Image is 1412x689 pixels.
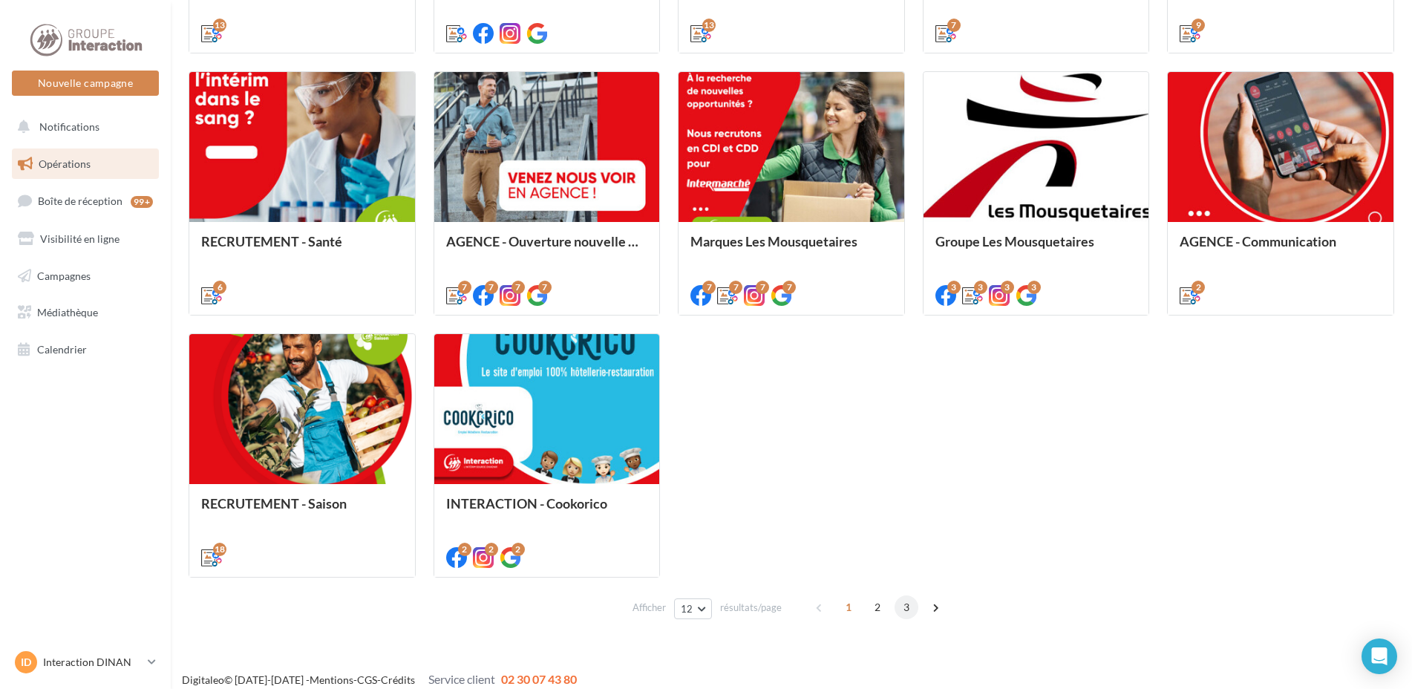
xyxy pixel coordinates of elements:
button: Nouvelle campagne [12,71,159,96]
div: Groupe Les Mousquetaires [935,234,1137,264]
div: 2 [485,543,498,556]
span: 3 [895,595,918,619]
div: 2 [511,543,525,556]
a: ID Interaction DINAN [12,648,159,676]
span: Visibilité en ligne [40,232,120,245]
span: ID [21,655,31,670]
div: 9 [1192,19,1205,32]
p: Interaction DINAN [43,655,142,670]
div: 7 [947,19,961,32]
div: RECRUTEMENT - Saison [201,496,403,526]
div: 3 [1027,281,1041,294]
div: 7 [702,281,716,294]
div: INTERACTION - Cookorico [446,496,648,526]
a: Mentions [310,673,353,686]
div: AGENCE - Ouverture nouvelle agence [446,234,648,264]
a: Médiathèque [9,297,162,328]
a: Campagnes [9,261,162,292]
div: 99+ [131,196,153,208]
div: 7 [511,281,525,294]
div: RECRUTEMENT - Santé [201,234,403,264]
span: Campagnes [37,269,91,281]
span: Boîte de réception [38,195,122,207]
span: Opérations [39,157,91,170]
div: 7 [729,281,742,294]
div: 2 [1192,281,1205,294]
div: 13 [213,19,226,32]
div: 3 [1001,281,1014,294]
span: 12 [681,603,693,615]
span: 2 [866,595,889,619]
span: © [DATE]-[DATE] - - - [182,673,577,686]
div: 7 [538,281,552,294]
span: Médiathèque [37,306,98,319]
div: Open Intercom Messenger [1362,639,1397,674]
span: Afficher [633,601,666,615]
a: Digitaleo [182,673,224,686]
div: 18 [213,543,226,556]
div: Marques Les Mousquetaires [690,234,892,264]
div: 7 [485,281,498,294]
span: Notifications [39,120,99,133]
a: Calendrier [9,334,162,365]
a: CGS [357,673,377,686]
a: Crédits [381,673,415,686]
a: Opérations [9,148,162,180]
div: 7 [782,281,796,294]
span: 1 [837,595,860,619]
span: Service client [428,672,495,686]
span: 02 30 07 43 80 [501,672,577,686]
div: 7 [458,281,471,294]
button: Notifications [9,111,156,143]
a: Visibilité en ligne [9,223,162,255]
div: 7 [756,281,769,294]
div: AGENCE - Communication [1180,234,1382,264]
a: Boîte de réception99+ [9,185,162,217]
span: Calendrier [37,343,87,356]
span: résultats/page [720,601,782,615]
div: 3 [947,281,961,294]
button: 12 [674,598,712,619]
div: 6 [213,281,226,294]
div: 13 [702,19,716,32]
div: 3 [974,281,987,294]
div: 2 [458,543,471,556]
